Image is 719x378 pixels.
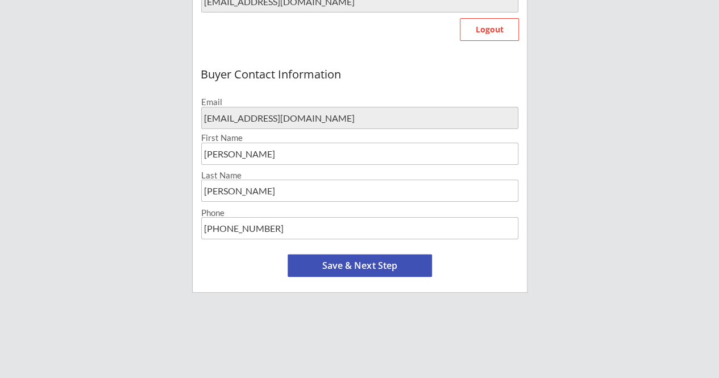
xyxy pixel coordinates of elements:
[201,98,518,106] div: Email
[460,18,519,41] button: Logout
[201,68,519,81] div: Buyer Contact Information
[288,254,432,277] button: Save & Next Step
[201,171,518,180] div: Last Name
[201,209,518,217] div: Phone
[201,134,518,142] div: First Name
